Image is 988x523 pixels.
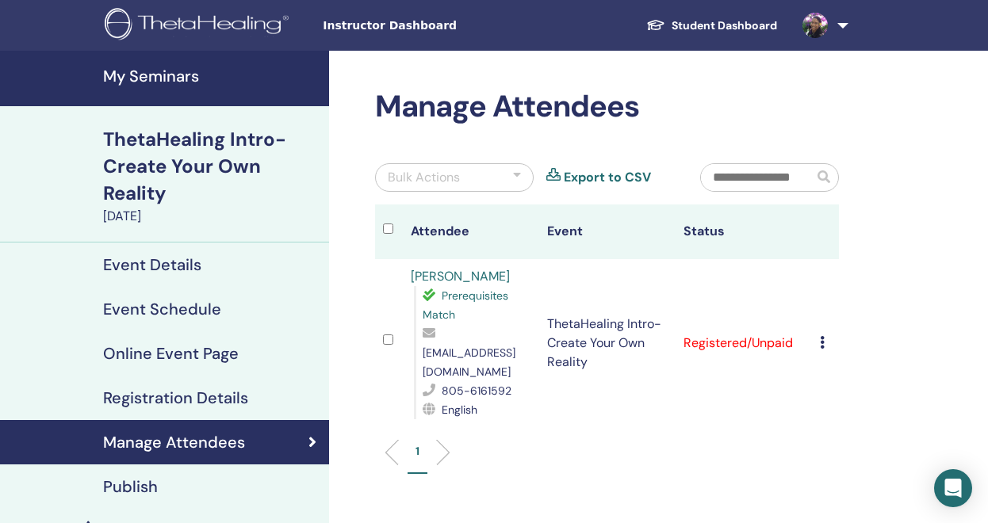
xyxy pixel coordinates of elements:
div: Open Intercom Messenger [934,469,972,507]
p: 1 [415,443,419,460]
span: Instructor Dashboard [323,17,561,34]
a: [PERSON_NAME] [411,268,510,284]
div: Bulk Actions [388,168,460,187]
a: Export to CSV [564,168,651,187]
img: default.jpg [802,13,828,38]
h4: Registration Details [103,388,248,407]
th: Status [676,204,812,259]
div: ThetaHealing Intro- Create Your Own Reality [103,126,320,207]
h4: Publish [103,477,158,496]
h4: Event Schedule [103,300,221,319]
img: logo.png [105,8,294,44]
td: ThetaHealing Intro- Create Your Own Reality [539,259,676,427]
span: English [442,403,477,417]
img: graduation-cap-white.svg [646,18,665,32]
h4: Manage Attendees [103,433,245,452]
h4: My Seminars [103,67,320,86]
th: Event [539,204,676,259]
span: Prerequisites Match [423,288,508,322]
h4: Online Event Page [103,344,239,363]
span: 805-6161592 [442,384,511,398]
a: ThetaHealing Intro- Create Your Own Reality[DATE] [94,126,329,226]
span: [EMAIL_ADDRESS][DOMAIN_NAME] [423,345,515,379]
th: Attendee [403,204,539,259]
div: [DATE] [103,207,320,226]
h2: Manage Attendees [375,89,839,125]
h4: Event Details [103,255,201,274]
a: Student Dashboard [634,11,790,40]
